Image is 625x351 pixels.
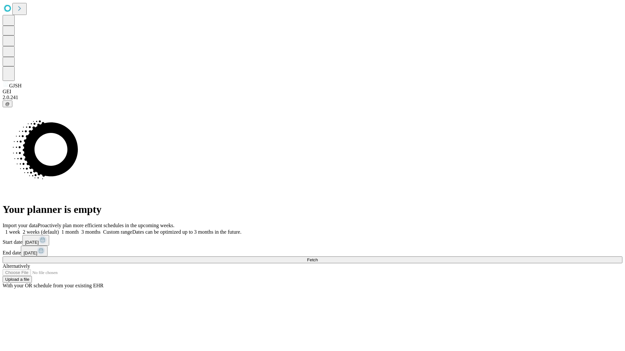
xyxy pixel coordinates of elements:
div: End date [3,246,622,256]
span: @ [5,101,10,106]
span: Import your data [3,223,38,228]
button: @ [3,100,12,107]
span: With your OR schedule from your existing EHR [3,283,104,288]
span: Custom range [103,229,132,235]
span: Proactively plan more efficient schedules in the upcoming weeks. [38,223,174,228]
span: Alternatively [3,263,30,269]
span: Dates can be optimized up to 3 months in the future. [132,229,241,235]
button: [DATE] [21,246,48,256]
button: [DATE] [22,235,49,246]
span: 3 months [81,229,101,235]
span: 1 week [5,229,20,235]
span: GJSH [9,83,21,88]
button: Upload a file [3,276,32,283]
span: 1 month [62,229,79,235]
h1: Your planner is empty [3,203,622,215]
span: 2 weeks (default) [23,229,59,235]
div: 2.0.241 [3,95,622,100]
button: Fetch [3,256,622,263]
span: [DATE] [25,240,39,245]
span: [DATE] [23,251,37,255]
div: Start date [3,235,622,246]
span: Fetch [307,257,318,262]
div: GEI [3,89,622,95]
